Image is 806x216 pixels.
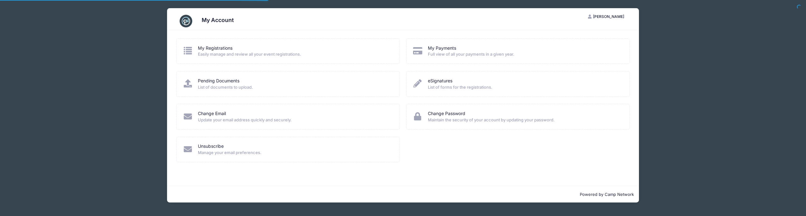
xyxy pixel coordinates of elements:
[202,17,234,23] h3: My Account
[198,51,391,58] span: Easily manage and review all your event registrations.
[583,11,630,22] button: [PERSON_NAME]
[428,78,452,84] a: eSignatures
[428,84,621,91] span: List of forms for the registrations.
[198,143,224,150] a: Unsubscribe
[198,110,226,117] a: Change Email
[198,78,239,84] a: Pending Documents
[198,150,391,156] span: Manage your email preferences.
[172,191,634,198] p: Powered by Camp Network
[180,15,192,27] img: CampNetwork
[593,14,624,19] span: [PERSON_NAME]
[428,45,456,52] a: My Payments
[428,51,621,58] span: Full view of all your payments in a given year.
[428,117,621,123] span: Maintain the security of your account by updating your password.
[198,45,232,52] a: My Registrations
[198,117,391,123] span: Update your email address quickly and securely.
[428,110,465,117] a: Change Password
[198,84,391,91] span: List of documents to upload.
